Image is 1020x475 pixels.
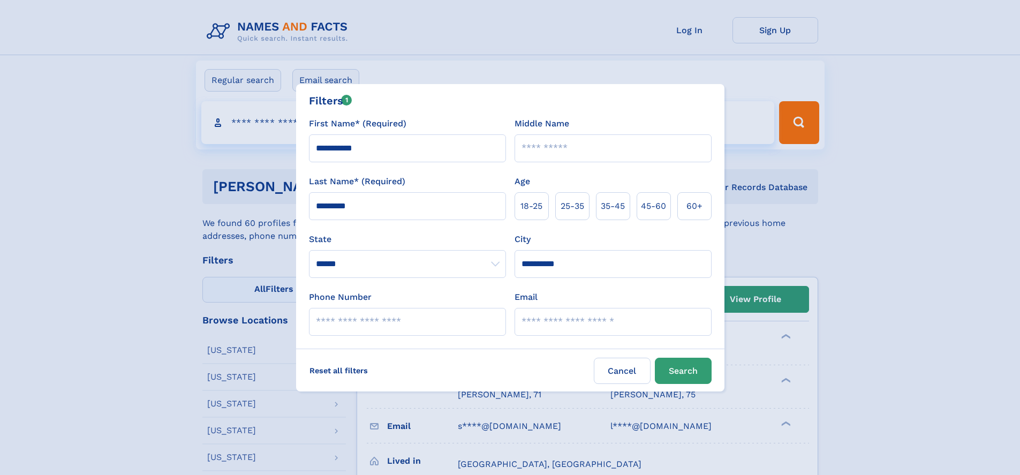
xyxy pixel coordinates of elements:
[309,93,352,109] div: Filters
[561,200,584,213] span: 25‑35
[303,358,375,383] label: Reset all filters
[309,175,405,188] label: Last Name* (Required)
[641,200,666,213] span: 45‑60
[686,200,702,213] span: 60+
[515,291,538,304] label: Email
[594,358,651,384] label: Cancel
[309,291,372,304] label: Phone Number
[515,233,531,246] label: City
[309,117,406,130] label: First Name* (Required)
[309,233,506,246] label: State
[515,117,569,130] label: Middle Name
[655,358,712,384] button: Search
[601,200,625,213] span: 35‑45
[515,175,530,188] label: Age
[520,200,542,213] span: 18‑25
